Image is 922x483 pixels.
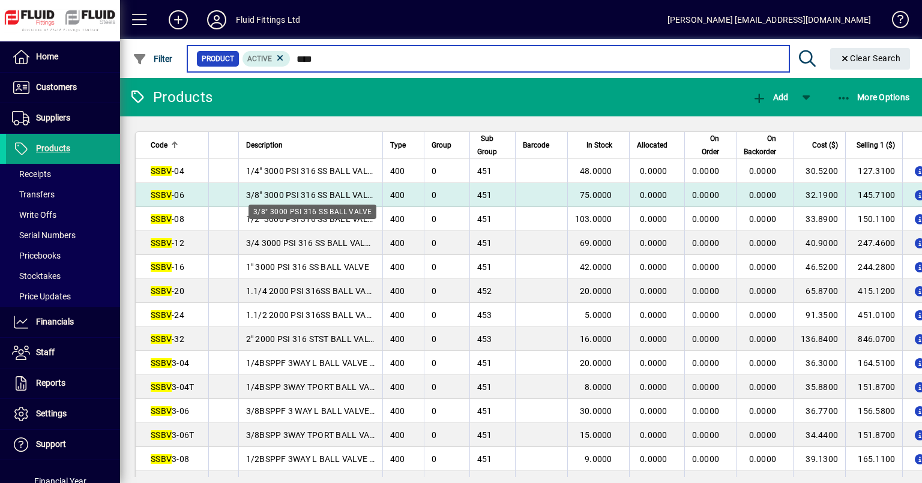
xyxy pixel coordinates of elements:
td: 34.4400 [793,423,845,447]
span: 3/4 3000 PSI 316 SS BALL VALVE [246,238,376,248]
span: 0 [432,262,436,272]
td: 151.8700 [845,423,902,447]
span: Price Updates [12,292,71,301]
td: 36.3000 [793,351,845,375]
span: -24 [151,310,184,320]
span: 3-06 [151,406,189,416]
span: 400 [390,310,405,320]
em: SSBV [151,382,172,392]
span: 3/8BSPPF 3 WAY L BALL VALVE 316 SS [246,406,399,416]
span: Cost ($) [812,139,838,152]
span: Clear Search [840,53,901,63]
span: 8.0000 [585,382,612,392]
span: 0.0000 [640,238,667,248]
span: In Stock [586,139,612,152]
td: 151.8700 [845,375,902,399]
em: SSBV [151,262,172,272]
span: 0.0000 [640,214,667,224]
em: SSBV [151,334,172,344]
span: 0.0000 [692,310,720,320]
span: Selling 1 ($) [857,139,895,152]
span: -04 [151,166,184,176]
span: 30.0000 [580,406,612,416]
em: SSBV [151,358,172,368]
a: Transfers [6,184,120,205]
span: 0.0000 [692,238,720,248]
div: Barcode [523,139,560,152]
td: 244.2800 [845,255,902,279]
span: 0 [432,406,436,416]
span: 0.0000 [692,454,720,464]
span: 400 [390,262,405,272]
span: Financials [36,317,74,326]
em: SSBV [151,214,172,224]
span: 0.0000 [640,406,667,416]
span: 3/8BSPP 3WAY TPORT BALL VALVE 316SS [246,430,411,440]
td: 846.0700 [845,327,902,351]
div: Code [151,139,201,152]
span: 0 [432,286,436,296]
span: 0 [432,166,436,176]
div: Fluid Fittings Ltd [236,10,300,29]
span: 0.0000 [749,454,777,464]
span: 15.0000 [580,430,612,440]
div: On Backorder [744,132,787,158]
span: 1.1/2 2000 PSI 316SS BALL VALVE [246,310,381,320]
span: Allocated [637,139,667,152]
span: 3-06T [151,430,194,440]
span: 1" 3000 PSI 316 SS BALL VALVE [246,262,369,272]
div: On Order [692,132,731,158]
td: 127.3100 [845,159,902,183]
span: 453 [477,334,492,344]
span: On Order [692,132,720,158]
span: 0.0000 [749,262,777,272]
span: 452 [477,286,492,296]
span: Pricebooks [12,251,61,260]
span: Products [36,143,70,153]
span: More Options [837,92,910,102]
span: Support [36,439,66,449]
div: Type [390,139,417,152]
span: 0.0000 [692,190,720,200]
em: SSBV [151,310,172,320]
span: 0 [432,430,436,440]
span: 0.0000 [640,166,667,176]
span: 451 [477,166,492,176]
span: Add [752,92,788,102]
a: Customers [6,73,120,103]
span: 0.0000 [749,310,777,320]
span: 0.0000 [692,430,720,440]
span: Code [151,139,167,152]
span: 3/8" 3000 PSI 316 SS BALL VALVE [246,190,378,200]
span: Staff [36,347,55,357]
span: Serial Numbers [12,230,76,240]
span: 451 [477,214,492,224]
span: 400 [390,406,405,416]
span: 0.0000 [692,214,720,224]
span: Suppliers [36,113,70,122]
span: Customers [36,82,77,92]
a: Pricebooks [6,245,120,266]
span: Settings [36,409,67,418]
span: 0 [432,334,436,344]
span: 75.0000 [580,190,612,200]
span: 0.0000 [749,214,777,224]
button: Profile [197,9,236,31]
span: 0 [432,190,436,200]
em: SSBV [151,454,172,464]
td: 451.0100 [845,303,902,327]
td: 39.1300 [793,447,845,471]
a: Write Offs [6,205,120,225]
td: 136.8400 [793,327,845,351]
span: 451 [477,454,492,464]
a: Support [6,430,120,460]
td: 32.1900 [793,183,845,207]
span: Type [390,139,406,152]
span: -08 [151,214,184,224]
a: Receipts [6,164,120,184]
span: Transfers [12,190,55,199]
span: 400 [390,430,405,440]
span: 0.0000 [692,382,720,392]
span: -06 [151,190,184,200]
em: SSBV [151,190,172,200]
